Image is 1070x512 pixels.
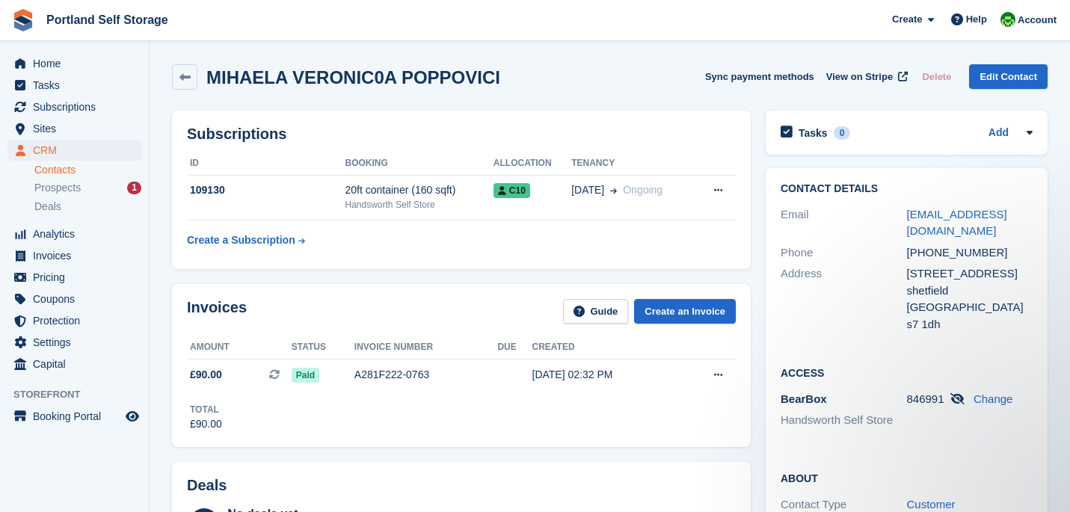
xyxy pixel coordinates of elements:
[7,245,141,266] a: menu
[187,226,305,254] a: Create a Subscription
[781,244,907,262] div: Phone
[907,283,1033,300] div: shetfield
[820,64,911,89] a: View on Stripe
[969,64,1048,89] a: Edit Contact
[497,336,532,360] th: Due
[190,403,222,416] div: Total
[7,406,141,427] a: menu
[33,310,123,331] span: Protection
[7,140,141,161] a: menu
[781,206,907,240] div: Email
[7,75,141,96] a: menu
[34,163,141,177] a: Contacts
[33,289,123,309] span: Coupons
[33,223,123,244] span: Analytics
[354,336,498,360] th: Invoice number
[187,152,345,176] th: ID
[781,470,1033,485] h2: About
[33,332,123,353] span: Settings
[34,181,81,195] span: Prospects
[7,223,141,244] a: menu
[187,477,227,494] h2: Deals
[494,183,530,198] span: C10
[7,96,141,117] a: menu
[33,267,123,288] span: Pricing
[781,392,827,405] span: BearBox
[532,336,679,360] th: Created
[7,53,141,74] a: menu
[187,232,295,248] div: Create a Subscription
[7,332,141,353] a: menu
[34,180,141,196] a: Prospects 1
[292,336,354,360] th: Status
[705,64,814,89] button: Sync payment methods
[345,198,494,212] div: Handsworth Self Store
[206,67,500,87] h2: MIHAELA VERONIC0A POPPOVICI
[799,126,828,140] h2: Tasks
[571,152,694,176] th: Tenancy
[123,407,141,425] a: Preview store
[916,64,957,89] button: Delete
[13,387,149,402] span: Storefront
[33,118,123,139] span: Sites
[966,12,987,27] span: Help
[33,140,123,161] span: CRM
[292,368,319,383] span: Paid
[907,244,1033,262] div: [PHONE_NUMBER]
[532,367,679,383] div: [DATE] 02:32 PM
[1000,12,1015,27] img: Ryan Stevens
[40,7,174,32] a: Portland Self Storage
[974,392,1013,405] a: Change
[7,310,141,331] a: menu
[623,184,662,196] span: Ongoing
[571,182,604,198] span: [DATE]
[563,299,629,324] a: Guide
[33,75,123,96] span: Tasks
[354,367,498,383] div: A281F222-0763
[781,365,1033,380] h2: Access
[7,354,141,374] a: menu
[345,182,494,198] div: 20ft container (160 sqft)
[33,96,123,117] span: Subscriptions
[907,498,956,511] a: Customer
[634,299,736,324] a: Create an Invoice
[127,182,141,194] div: 1
[33,406,123,427] span: Booking Portal
[12,9,34,31] img: stora-icon-8386f47178a22dfd0bd8f6a31ec36ba5ce8667c1dd55bd0f319d3a0aa187defe.svg
[187,182,345,198] div: 109130
[187,299,247,324] h2: Invoices
[190,416,222,432] div: £90.00
[826,70,893,84] span: View on Stripe
[33,245,123,266] span: Invoices
[907,392,944,405] span: 846991
[7,267,141,288] a: menu
[834,126,851,140] div: 0
[190,367,222,383] span: £90.00
[33,53,123,74] span: Home
[7,118,141,139] a: menu
[34,199,141,215] a: Deals
[34,200,61,214] span: Deals
[187,126,736,143] h2: Subscriptions
[892,12,922,27] span: Create
[7,289,141,309] a: menu
[781,412,907,429] li: Handsworth Self Store
[907,299,1033,316] div: [GEOGRAPHIC_DATA]
[1018,13,1057,28] span: Account
[187,336,292,360] th: Amount
[781,265,907,333] div: Address
[907,208,1007,238] a: [EMAIL_ADDRESS][DOMAIN_NAME]
[907,316,1033,333] div: s7 1dh
[33,354,123,374] span: Capital
[988,125,1009,142] a: Add
[494,152,571,176] th: Allocation
[907,265,1033,283] div: [STREET_ADDRESS]
[781,183,1033,195] h2: Contact Details
[345,152,494,176] th: Booking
